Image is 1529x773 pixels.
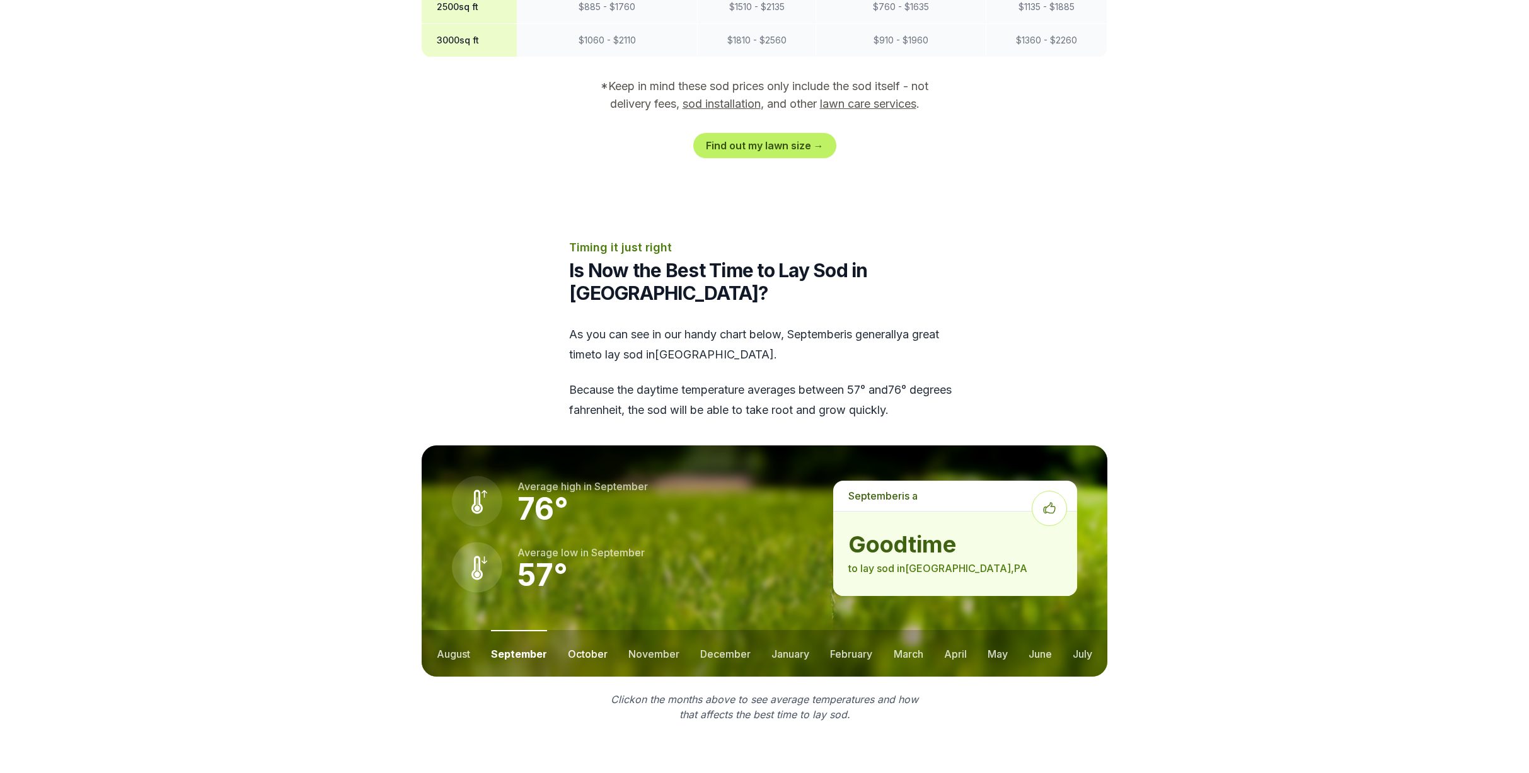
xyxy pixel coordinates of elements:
[700,630,751,677] button: december
[683,97,761,110] a: sod installation
[517,490,568,527] strong: 76 °
[988,630,1008,677] button: may
[820,97,916,110] a: lawn care services
[986,24,1107,57] td: $ 1360 - $ 2260
[894,630,923,677] button: march
[517,545,645,560] p: Average low in
[787,328,844,341] span: september
[569,259,960,304] h2: Is Now the Best Time to Lay Sod in [GEOGRAPHIC_DATA]?
[771,630,809,677] button: january
[848,561,1062,576] p: to lay sod in [GEOGRAPHIC_DATA] , PA
[517,556,568,593] strong: 57 °
[583,77,946,113] p: *Keep in mind these sod prices only include the sod itself - not delivery fees, , and other .
[569,239,960,256] p: Timing it just right
[569,324,960,420] div: As you can see in our handy chart below, is generally a great time to lay sod in [GEOGRAPHIC_DATA] .
[569,380,960,420] p: Because the daytime temperature averages between 57 ° and 76 ° degrees fahrenheit, the sod will b...
[833,481,1077,511] p: is a
[1029,630,1052,677] button: june
[698,24,816,57] td: $ 1810 - $ 2560
[848,532,1062,557] strong: good time
[591,546,645,559] span: september
[848,490,902,502] span: september
[693,133,836,158] a: Find out my lawn size →
[603,692,926,722] p: Click on the months above to see average temperatures and how that affects the best time to lay sod.
[830,630,872,677] button: february
[568,630,608,677] button: october
[594,480,648,493] span: september
[422,24,517,57] th: 3000 sq ft
[944,630,967,677] button: april
[1073,630,1092,677] button: july
[517,479,648,494] p: Average high in
[816,24,986,57] td: $ 910 - $ 1960
[437,630,470,677] button: august
[628,630,679,677] button: november
[491,630,547,677] button: september
[517,24,698,57] td: $ 1060 - $ 2110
